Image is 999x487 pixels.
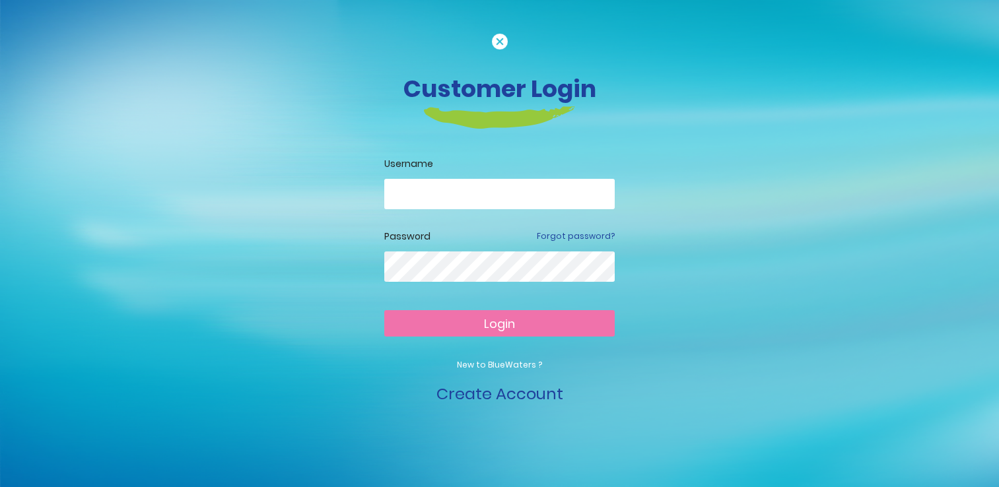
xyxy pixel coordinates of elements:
[384,310,615,337] button: Login
[537,230,615,242] a: Forgot password?
[484,315,515,332] span: Login
[384,359,615,371] p: New to BlueWaters ?
[133,75,866,103] h3: Customer Login
[424,106,575,129] img: login-heading-border.png
[384,157,615,171] label: Username
[492,34,508,49] img: cancel
[384,230,431,243] label: Password
[436,383,563,405] a: Create Account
